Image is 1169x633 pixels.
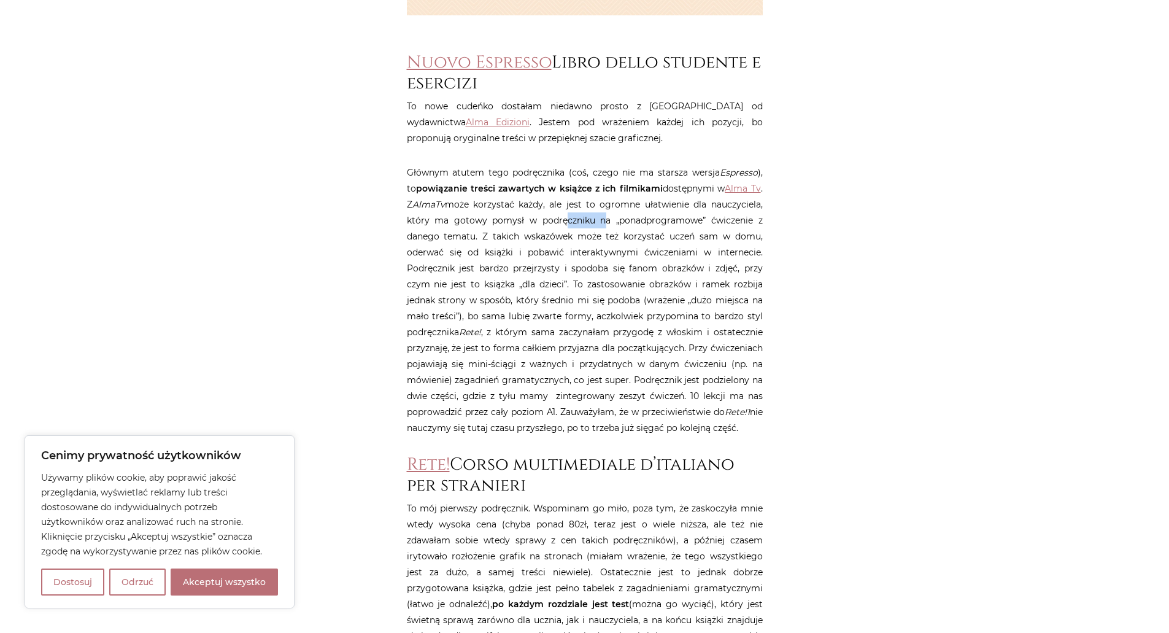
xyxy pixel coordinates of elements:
a: Nuovo Espresso [407,51,552,74]
p: To nowe cudeńko dostałam niedawno prosto z [GEOGRAPHIC_DATA] od wydawnictwa . Jestem pod wrażenie... [407,98,763,146]
a: Alma Edizioni [466,117,530,128]
em: AlmaTv [412,199,445,210]
button: Dostosuj [41,569,104,596]
em: Rete!1 [725,406,750,417]
em: Espresso [720,167,758,178]
a: Alma Tv [725,183,760,194]
p: Używamy plików cookie, aby poprawić jakość przeglądania, wyświetlać reklamy lub treści dostosowan... [41,470,278,559]
em: Rete! [459,327,481,338]
button: Akceptuj wszystko [171,569,278,596]
p: Cenimy prywatność użytkowników [41,448,278,463]
strong: po każdym rozdziale jest test [492,599,629,610]
h2: Libro dello studente e esercizi [407,52,763,93]
a: Rete! [407,453,450,476]
strong: powiązanie treści zawartych w książce z ich filmikami [416,183,663,194]
p: Głównym atutem tego podręcznika (coś, czego nie ma starsza wersja ), to dostępnymi w . Z może kor... [407,165,763,436]
h2: Corso multimediale d’italiano per stranieri [407,454,763,495]
button: Odrzuć [109,569,166,596]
